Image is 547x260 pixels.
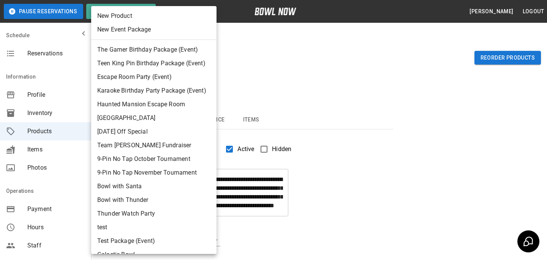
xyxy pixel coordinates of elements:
li: The Gamer Birthday Package (Event) [91,43,217,57]
li: New Event Package [91,23,217,36]
li: [DATE] Off Special [91,125,217,139]
li: test [91,221,217,234]
li: Bowl with Thunder [91,193,217,207]
li: Haunted Mansion Escape Room [91,98,217,111]
li: Thunder Watch Party [91,207,217,221]
li: Karaoke Birthday Party Package (Event) [91,84,217,98]
li: Test Package (Event) [91,234,217,248]
li: [GEOGRAPHIC_DATA] [91,111,217,125]
li: 9-Pin No Tap October Tournament [91,152,217,166]
li: Team [PERSON_NAME] Fundraiser [91,139,217,152]
li: Escape Room Party (Event) [91,70,217,84]
li: Bowl with Santa [91,180,217,193]
li: Teen King Pin Birthday Package (Event) [91,57,217,70]
li: New Product [91,9,217,23]
li: 9-Pin No Tap November Tournament [91,166,217,180]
